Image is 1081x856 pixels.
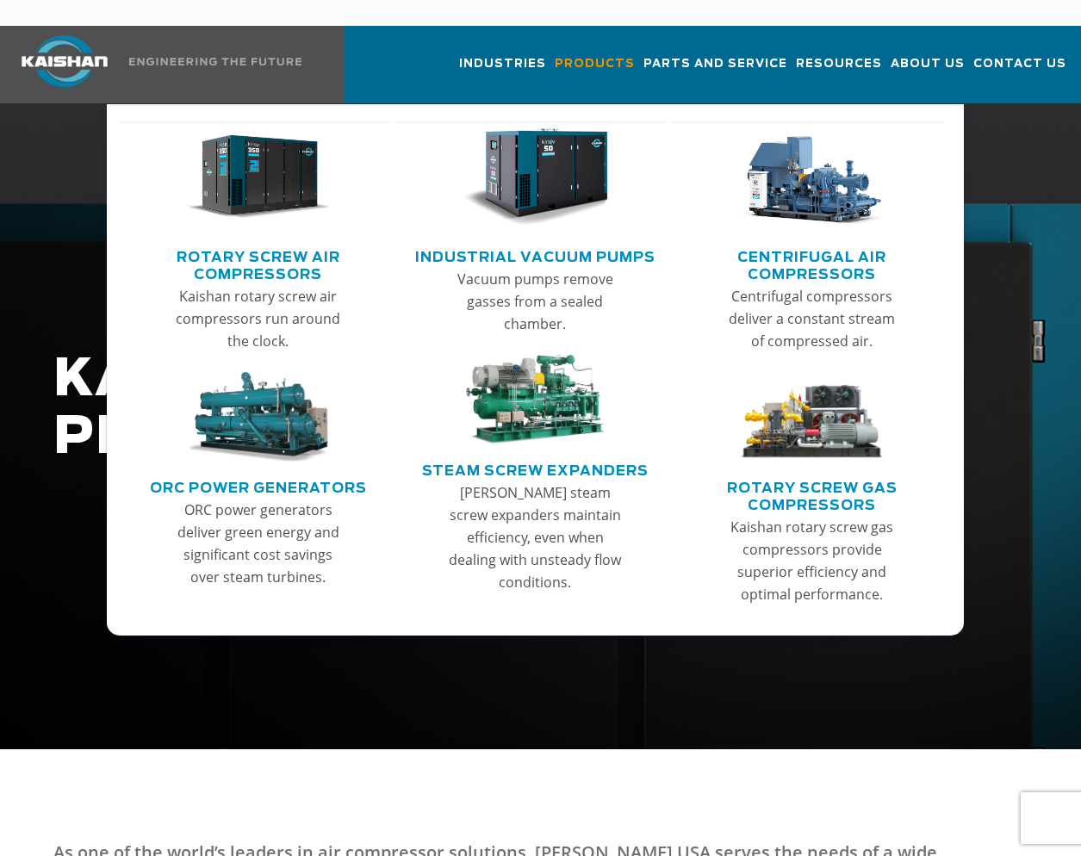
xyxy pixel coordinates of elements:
[973,41,1066,100] a: Contact Us
[739,128,885,226] img: thumb-Centrifugal-Air-Compressors
[422,456,649,481] a: Steam Screw Expanders
[973,54,1066,74] span: Contact Us
[127,242,390,285] a: Rotary Screw Air Compressors
[172,499,345,588] p: ORC power generators deliver green energy and significant cost savings over steam turbines.
[459,54,546,74] span: Industries
[555,54,635,74] span: Products
[129,58,301,65] img: Engineering the future
[725,516,898,605] p: Kaishan rotary screw gas compressors provide superior efficiency and optimal performance.
[739,372,885,462] img: thumb-Rotary-Screw-Gas-Compressors
[449,481,622,593] p: [PERSON_NAME] steam screw expanders maintain efficiency, even when dealing with unsteady flow con...
[643,41,787,100] a: Parts and Service
[449,268,622,335] p: Vacuum pumps remove gasses from a sealed chamber.
[725,285,898,352] p: Centrifugal compressors deliver a constant stream of compressed air.
[415,242,655,268] a: Industrial Vacuum Pumps
[891,54,965,74] span: About Us
[463,355,608,445] img: thumb-Steam-Screw-Expanders
[796,54,882,74] span: Resources
[186,128,332,226] img: thumb-Rotary-Screw-Air-Compressors
[643,54,787,74] span: Parts and Service
[150,473,367,499] a: ORC Power Generators
[891,41,965,100] a: About Us
[53,351,861,467] h1: KAISHAN PRODUCTS
[463,128,608,226] img: thumb-Industrial-Vacuum-Pumps
[555,41,635,100] a: Products
[186,372,332,462] img: thumb-ORC-Power-Generators
[172,285,345,352] p: Kaishan rotary screw air compressors run around the clock.
[680,242,943,285] a: Centrifugal Air Compressors
[796,41,882,100] a: Resources
[459,41,546,100] a: Industries
[680,473,943,516] a: Rotary Screw Gas Compressors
